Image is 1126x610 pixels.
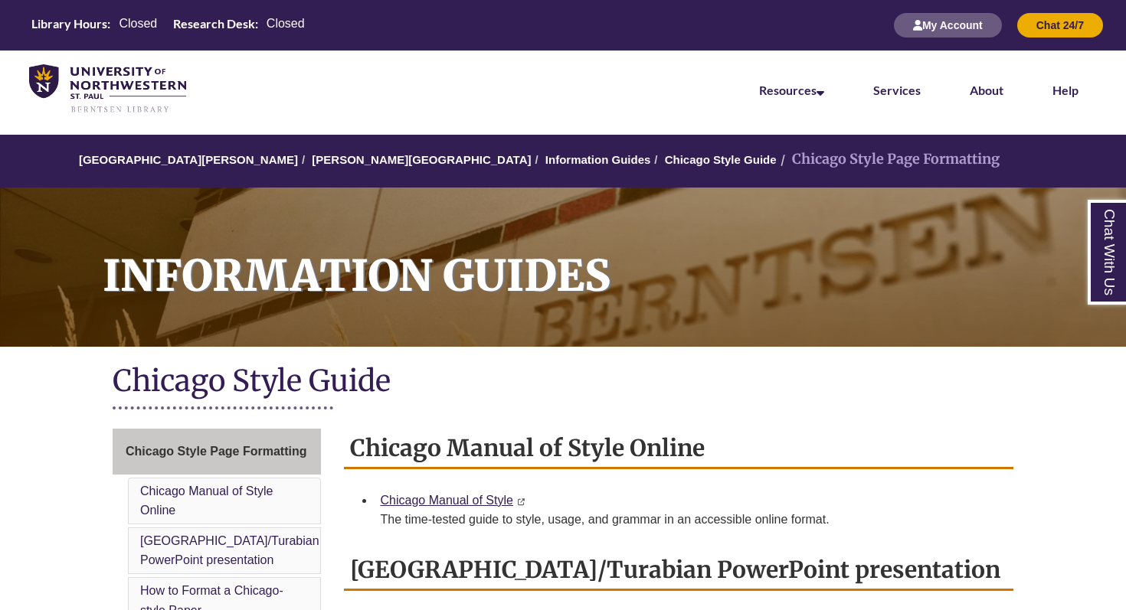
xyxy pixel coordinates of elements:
[119,17,157,30] span: Closed
[167,15,260,32] th: Research Desk:
[140,534,319,567] a: [GEOGRAPHIC_DATA]/Turabian PowerPoint presentation
[665,153,777,166] a: Chicago Style Guide
[25,15,113,32] th: Library Hours:
[894,18,1002,31] a: My Account
[381,494,513,507] a: Chicago Manual of Style
[140,484,273,517] a: Chicago Manual of Style Online
[1017,13,1103,38] button: Chat 24/7
[267,17,305,30] span: Closed
[1052,83,1079,97] a: Help
[126,445,306,458] span: Chicago Style Page Formatting
[1017,18,1103,31] a: Chat 24/7
[25,15,310,36] a: Hours Today
[344,429,1014,469] h2: Chicago Manual of Style Online
[759,83,824,97] a: Resources
[113,362,1013,403] h1: Chicago Style Guide
[381,511,1002,529] div: The time-tested guide to style, usage, and grammar in an accessible online format.
[312,153,531,166] a: [PERSON_NAME][GEOGRAPHIC_DATA]
[894,13,1002,38] button: My Account
[113,429,321,475] a: Chicago Style Page Formatting
[29,64,186,114] img: UNWSP Library Logo
[344,550,1014,591] h2: [GEOGRAPHIC_DATA]/Turabian PowerPoint presentation
[777,148,1000,171] li: Chicago Style Page Formatting
[79,153,298,166] a: [GEOGRAPHIC_DATA][PERSON_NAME]
[25,15,310,34] table: Hours Today
[970,83,1003,97] a: About
[545,153,651,166] a: Information Guides
[873,83,921,97] a: Services
[516,498,525,505] i: This link opens in a new window
[86,188,1126,327] h1: Information Guides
